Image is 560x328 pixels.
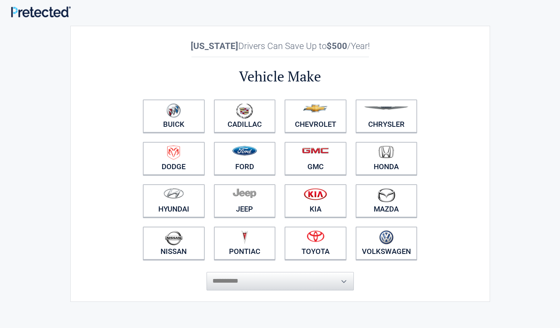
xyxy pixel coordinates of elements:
[302,147,329,154] img: gmc
[143,100,205,133] a: Buick
[379,230,394,245] img: volkswagen
[167,146,180,160] img: dodge
[166,103,181,118] img: buick
[241,230,248,244] img: pontiac
[214,142,276,175] a: Ford
[356,142,418,175] a: Honda
[163,188,184,199] img: hyundai
[236,103,253,119] img: cadillac
[11,6,71,17] img: Main Logo
[307,230,324,242] img: toyota
[214,227,276,260] a: Pontiac
[138,67,422,86] h2: Vehicle Make
[214,184,276,217] a: Jeep
[377,188,395,202] img: mazda
[303,104,328,112] img: chevrolet
[356,184,418,217] a: Mazda
[233,188,256,198] img: jeep
[356,227,418,260] a: Volkswagen
[138,41,422,51] h2: Drivers Can Save Up to /Year
[378,146,394,158] img: honda
[143,184,205,217] a: Hyundai
[191,41,238,51] b: [US_STATE]
[285,142,346,175] a: GMC
[143,227,205,260] a: Nissan
[165,230,183,245] img: nissan
[364,107,409,110] img: chrysler
[285,184,346,217] a: Kia
[285,100,346,133] a: Chevrolet
[285,227,346,260] a: Toyota
[327,41,347,51] b: $500
[304,188,327,200] img: kia
[143,142,205,175] a: Dodge
[356,100,418,133] a: Chrysler
[214,100,276,133] a: Cadillac
[232,146,257,156] img: ford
